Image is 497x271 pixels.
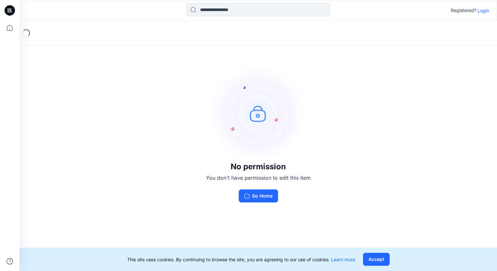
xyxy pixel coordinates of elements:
img: no-perm.svg [209,65,307,162]
button: Go Home [239,189,278,202]
p: Login [477,7,489,14]
p: This site uses cookies. By continuing to browse the site, you are agreeing to our use of cookies. [127,256,355,263]
a: Learn more [331,257,355,262]
p: You don't have permission to edit this item [206,174,311,182]
p: Registered? [451,6,476,14]
button: Accept [363,253,390,266]
h3: No permission [206,162,311,171]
